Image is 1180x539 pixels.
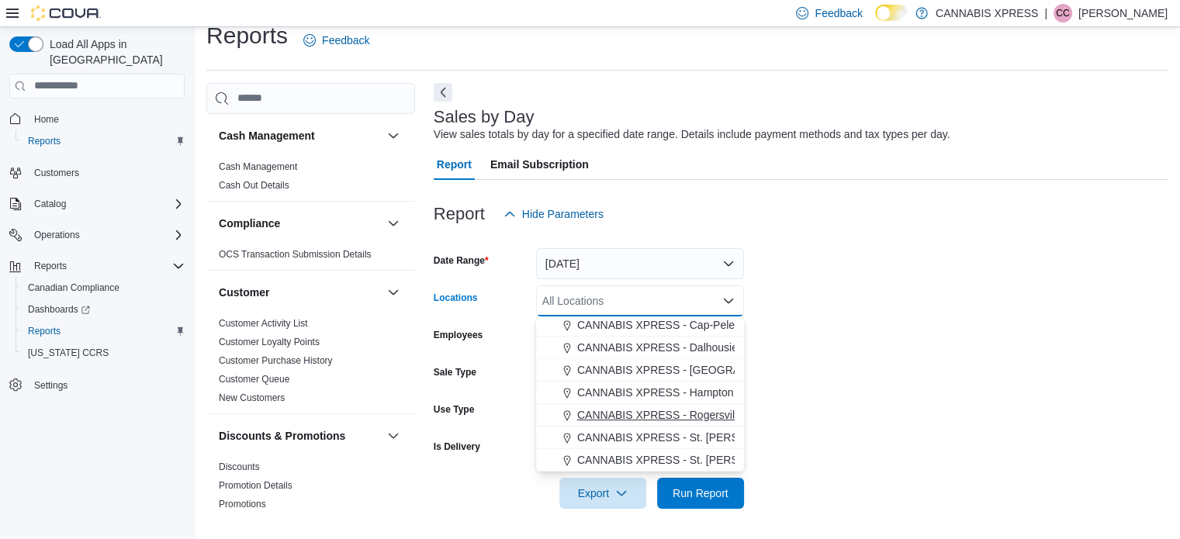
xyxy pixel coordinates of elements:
[219,179,289,192] span: Cash Out Details
[1078,4,1168,22] p: [PERSON_NAME]
[490,149,589,180] span: Email Subscription
[437,149,472,180] span: Report
[219,285,381,300] button: Customer
[28,257,185,275] span: Reports
[22,278,185,297] span: Canadian Compliance
[219,317,308,330] span: Customer Activity List
[16,130,191,152] button: Reports
[16,277,191,299] button: Canadian Compliance
[536,314,744,337] button: CANNABIS XPRESS - Cap-Pele ([GEOGRAPHIC_DATA])
[434,83,452,102] button: Next
[28,282,119,294] span: Canadian Compliance
[3,161,191,184] button: Customers
[434,108,535,126] h3: Sales by Day
[22,344,185,362] span: Washington CCRS
[16,320,191,342] button: Reports
[384,427,403,445] button: Discounts & Promotions
[434,205,485,223] h3: Report
[219,480,292,491] a: Promotion Details
[34,113,59,126] span: Home
[875,5,908,21] input: Dark Mode
[219,248,372,261] span: OCS Transaction Submission Details
[22,322,67,340] a: Reports
[434,292,478,304] label: Locations
[219,128,381,143] button: Cash Management
[28,376,74,395] a: Settings
[219,318,308,329] a: Customer Activity List
[577,385,856,400] span: CANNABIS XPRESS - Hampton ([GEOGRAPHIC_DATA])
[1056,4,1069,22] span: CC
[219,161,297,173] span: Cash Management
[434,403,474,416] label: Use Type
[34,167,79,179] span: Customers
[219,161,297,172] a: Cash Management
[219,461,260,472] a: Discounts
[875,21,876,22] span: Dark Mode
[3,255,191,277] button: Reports
[559,478,646,509] button: Export
[28,303,90,316] span: Dashboards
[28,163,185,182] span: Customers
[536,337,744,359] button: CANNABIS XPRESS - Dalhousie ([PERSON_NAME][GEOGRAPHIC_DATA])
[577,430,919,445] span: CANNABIS XPRESS - St. [PERSON_NAME] ([GEOGRAPHIC_DATA])
[206,157,415,201] div: Cash Management
[434,329,483,341] label: Employees
[536,449,744,472] button: CANNABIS XPRESS - St. [PERSON_NAME] ([GEOGRAPHIC_DATA])
[34,379,67,392] span: Settings
[536,382,744,404] button: CANNABIS XPRESS - Hampton ([GEOGRAPHIC_DATA])
[22,278,126,297] a: Canadian Compliance
[9,102,185,437] nav: Complex example
[206,20,288,51] h1: Reports
[577,362,1043,378] span: CANNABIS XPRESS - [GEOGRAPHIC_DATA]-[GEOGRAPHIC_DATA] ([GEOGRAPHIC_DATA])
[434,254,489,267] label: Date Range
[28,325,61,337] span: Reports
[577,317,858,333] span: CANNABIS XPRESS - Cap-Pele ([GEOGRAPHIC_DATA])
[28,135,61,147] span: Reports
[219,499,266,510] a: Promotions
[219,479,292,492] span: Promotion Details
[722,295,735,307] button: Close list of options
[16,342,191,364] button: [US_STATE] CCRS
[219,498,266,510] span: Promotions
[536,248,744,279] button: [DATE]
[384,126,403,145] button: Cash Management
[34,198,66,210] span: Catalog
[22,132,67,150] a: Reports
[219,392,285,404] span: New Customers
[577,407,831,423] span: CANNABIS XPRESS - Rogersville - (Rue Principale)
[22,132,185,150] span: Reports
[43,36,185,67] span: Load All Apps in [GEOGRAPHIC_DATA]
[28,257,73,275] button: Reports
[577,340,950,355] span: CANNABIS XPRESS - Dalhousie ([PERSON_NAME][GEOGRAPHIC_DATA])
[28,347,109,359] span: [US_STATE] CCRS
[34,229,80,241] span: Operations
[3,224,191,246] button: Operations
[219,428,345,444] h3: Discounts & Promotions
[219,216,381,231] button: Compliance
[22,322,185,340] span: Reports
[384,214,403,233] button: Compliance
[206,314,415,413] div: Customer
[219,355,333,366] a: Customer Purchase History
[28,195,185,213] span: Catalog
[657,478,744,509] button: Run Report
[3,193,191,215] button: Catalog
[497,199,610,230] button: Hide Parameters
[322,33,369,48] span: Feedback
[434,441,480,453] label: Is Delivery
[219,180,289,191] a: Cash Out Details
[3,108,191,130] button: Home
[28,226,86,244] button: Operations
[936,4,1038,22] p: CANNABIS XPRESS
[219,128,315,143] h3: Cash Management
[219,461,260,473] span: Discounts
[673,485,728,501] span: Run Report
[28,375,185,394] span: Settings
[536,427,744,449] button: CANNABIS XPRESS - St. [PERSON_NAME] ([GEOGRAPHIC_DATA])
[219,374,289,385] a: Customer Queue
[28,195,72,213] button: Catalog
[1044,4,1047,22] p: |
[569,478,637,509] span: Export
[434,366,476,378] label: Sale Type
[297,25,375,56] a: Feedback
